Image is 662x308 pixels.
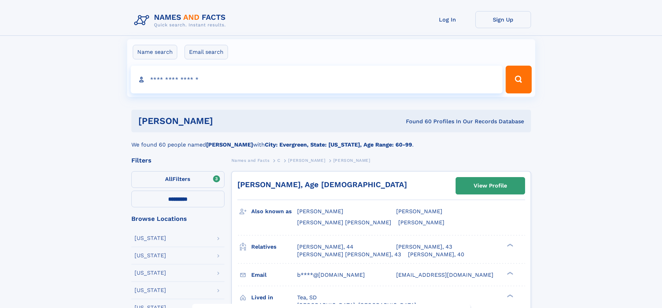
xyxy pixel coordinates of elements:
div: [US_STATE] [134,288,166,293]
span: [PERSON_NAME] [297,208,343,215]
label: Email search [185,45,228,59]
div: [US_STATE] [134,235,166,241]
a: View Profile [456,177,525,194]
div: Browse Locations [131,216,224,222]
a: Log In [420,11,475,28]
h1: [PERSON_NAME] [138,117,310,125]
a: Sign Up [475,11,531,28]
a: [PERSON_NAME], 40 [408,251,464,258]
h3: Email [251,269,297,281]
a: [PERSON_NAME], Age [DEMOGRAPHIC_DATA] [237,180,407,189]
span: [PERSON_NAME] [PERSON_NAME] [297,219,391,226]
span: Tea, SD [297,294,317,301]
a: [PERSON_NAME], 43 [396,243,452,251]
div: [US_STATE] [134,270,166,276]
h3: Lived in [251,292,297,303]
label: Name search [133,45,177,59]
div: ❯ [505,293,514,298]
div: ❯ [505,243,514,247]
span: [PERSON_NAME] [333,158,370,163]
span: [PERSON_NAME] [288,158,325,163]
div: [US_STATE] [134,253,166,258]
div: ❯ [505,271,514,275]
div: We found 60 people named with . [131,132,531,149]
label: Filters [131,171,224,188]
div: Filters [131,157,224,164]
a: [PERSON_NAME], 44 [297,243,353,251]
div: View Profile [474,178,507,194]
h3: Relatives [251,241,297,253]
a: [PERSON_NAME] [288,156,325,165]
button: Search Button [506,66,531,93]
span: [EMAIL_ADDRESS][DOMAIN_NAME] [396,272,493,278]
div: Found 60 Profiles In Our Records Database [309,118,524,125]
span: C [277,158,280,163]
input: search input [131,66,503,93]
b: [PERSON_NAME] [206,141,253,148]
h3: Also known as [251,206,297,217]
span: [PERSON_NAME] [396,208,442,215]
span: [PERSON_NAME] [398,219,444,226]
a: [PERSON_NAME] [PERSON_NAME], 43 [297,251,401,258]
a: C [277,156,280,165]
span: All [165,176,172,182]
a: Names and Facts [231,156,270,165]
img: Logo Names and Facts [131,11,231,30]
b: City: Evergreen, State: [US_STATE], Age Range: 60-99 [265,141,412,148]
